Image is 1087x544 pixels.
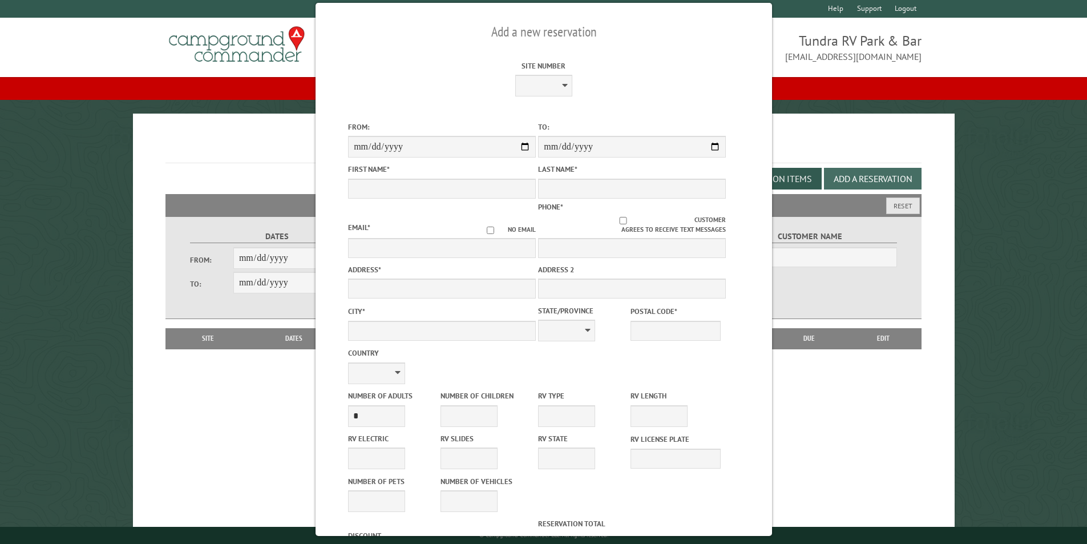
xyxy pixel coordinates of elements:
label: Phone [538,202,563,212]
label: No email [473,225,536,235]
h1: Reservations [165,132,922,163]
label: From: [348,122,536,132]
label: Reservation Total [538,518,726,529]
label: Number of Pets [348,476,438,487]
label: Postal Code [631,306,721,317]
label: Number of Children [441,390,531,401]
label: State/Province [538,305,628,316]
h2: Filters [165,194,922,216]
label: Address 2 [538,264,726,275]
label: RV Length [631,390,721,401]
label: RV State [538,433,628,444]
button: Reset [886,198,920,214]
h2: Add a new reservation [348,21,740,43]
label: Customer agrees to receive text messages [538,215,726,235]
label: RV Type [538,390,628,401]
label: To: [190,279,233,289]
label: Country [348,348,536,358]
label: First Name [348,164,536,175]
label: RV License Plate [631,434,721,445]
label: From: [190,255,233,265]
th: Dates [245,328,343,349]
label: Number of Adults [348,390,438,401]
label: Number of Vehicles [441,476,531,487]
input: Customer agrees to receive text messages [551,217,694,224]
label: Email [348,223,370,232]
th: Edit [845,328,922,349]
label: Dates [190,230,364,243]
input: No email [473,227,508,234]
small: © Campground Commander LLC. All rights reserved. [479,531,608,539]
img: Campground Commander [165,22,308,67]
label: RV Slides [441,433,531,444]
button: Edit Add-on Items [724,168,822,190]
label: Discount [348,530,536,541]
label: Customer Name [723,230,897,243]
label: Address [348,264,536,275]
button: Add a Reservation [824,168,922,190]
label: City [348,306,536,317]
th: Site [171,328,245,349]
label: To: [538,122,726,132]
label: Site Number [450,61,637,71]
th: Due [773,328,845,349]
label: RV Electric [348,433,438,444]
label: Last Name [538,164,726,175]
